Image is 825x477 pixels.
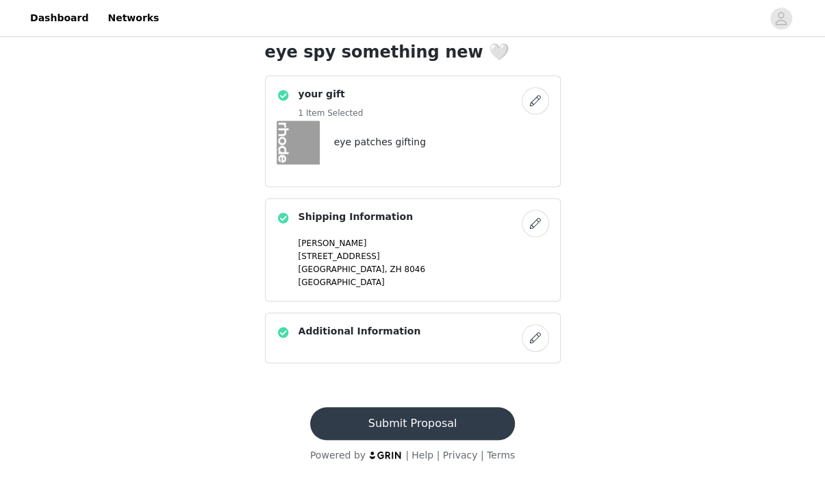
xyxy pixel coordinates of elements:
h4: Additional Information [299,324,421,339]
span: Powered by [310,450,366,461]
a: Terms [487,450,515,461]
a: Privacy [443,450,478,461]
img: eye patches gifting [277,121,320,164]
a: Help [411,450,433,461]
a: Networks [99,3,167,34]
h1: eye spy something new 🤍 [265,40,561,64]
h4: eye patches gifting [334,135,426,149]
span: | [405,450,409,461]
a: Dashboard [22,3,97,34]
div: Shipping Information [265,198,561,302]
p: [GEOGRAPHIC_DATA] [299,276,549,289]
button: Submit Proposal [310,407,515,440]
span: [GEOGRAPHIC_DATA], [299,265,388,274]
div: Additional Information [265,313,561,363]
span: | [481,450,484,461]
p: [PERSON_NAME] [299,237,549,249]
span: | [436,450,440,461]
h4: your gift [299,87,364,101]
span: 8046 [404,265,425,274]
h4: Shipping Information [299,210,413,224]
div: avatar [774,8,787,29]
img: logo [368,450,403,459]
div: your gift [265,75,561,187]
span: ZH [390,265,401,274]
h5: 1 Item Selected [299,107,364,119]
p: [STREET_ADDRESS] [299,250,549,262]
